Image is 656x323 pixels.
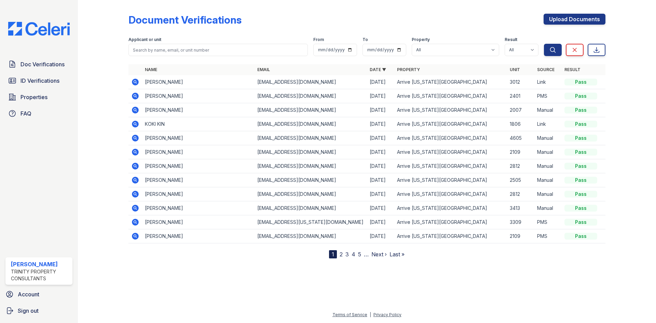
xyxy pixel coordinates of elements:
[18,290,39,298] span: Account
[5,107,72,120] a: FAQ
[412,37,430,42] label: Property
[340,251,343,258] a: 2
[564,205,597,212] div: Pass
[20,77,59,85] span: ID Verifications
[564,177,597,184] div: Pass
[389,251,405,258] a: Last »
[255,117,367,131] td: [EMAIL_ADDRESS][DOMAIN_NAME]
[5,57,72,71] a: Doc Verifications
[367,145,394,159] td: [DATE]
[11,260,70,268] div: [PERSON_NAME]
[142,75,255,89] td: [PERSON_NAME]
[534,159,562,173] td: Manual
[394,215,507,229] td: Arrive [US_STATE][GEOGRAPHIC_DATA]
[367,229,394,243] td: [DATE]
[510,67,520,72] a: Unit
[544,14,605,25] a: Upload Documents
[142,159,255,173] td: [PERSON_NAME]
[507,229,534,243] td: 2109
[564,219,597,226] div: Pass
[394,145,507,159] td: Arrive [US_STATE][GEOGRAPHIC_DATA]
[564,79,597,85] div: Pass
[371,251,387,258] a: Next ›
[370,312,371,317] div: |
[5,74,72,88] a: ID Verifications
[255,187,367,201] td: [EMAIL_ADDRESS][DOMAIN_NAME]
[564,149,597,156] div: Pass
[3,304,75,318] a: Sign out
[142,215,255,229] td: [PERSON_NAME]
[534,215,562,229] td: PMS
[352,251,355,258] a: 4
[507,75,534,89] td: 3012
[507,215,534,229] td: 3309
[255,145,367,159] td: [EMAIL_ADDRESS][DOMAIN_NAME]
[142,145,255,159] td: [PERSON_NAME]
[394,173,507,187] td: Arrive [US_STATE][GEOGRAPHIC_DATA]
[255,201,367,215] td: [EMAIL_ADDRESS][DOMAIN_NAME]
[367,75,394,89] td: [DATE]
[313,37,324,42] label: From
[564,233,597,240] div: Pass
[507,103,534,117] td: 2007
[128,37,161,42] label: Applicant or unit
[394,229,507,243] td: Arrive [US_STATE][GEOGRAPHIC_DATA]
[142,187,255,201] td: [PERSON_NAME]
[505,37,517,42] label: Result
[142,131,255,145] td: [PERSON_NAME]
[394,117,507,131] td: Arrive [US_STATE][GEOGRAPHIC_DATA]
[564,93,597,99] div: Pass
[534,229,562,243] td: PMS
[255,131,367,145] td: [EMAIL_ADDRESS][DOMAIN_NAME]
[5,90,72,104] a: Properties
[394,89,507,103] td: Arrive [US_STATE][GEOGRAPHIC_DATA]
[507,145,534,159] td: 2109
[507,159,534,173] td: 2812
[345,251,349,258] a: 3
[364,250,369,258] span: …
[367,173,394,187] td: [DATE]
[3,22,75,36] img: CE_Logo_Blue-a8612792a0a2168367f1c8372b55b34899dd931a85d93a1a3d3e32e68fde9ad4.png
[255,229,367,243] td: [EMAIL_ADDRESS][DOMAIN_NAME]
[142,89,255,103] td: [PERSON_NAME]
[329,250,337,258] div: 1
[255,75,367,89] td: [EMAIL_ADDRESS][DOMAIN_NAME]
[534,187,562,201] td: Manual
[534,173,562,187] td: Manual
[3,287,75,301] a: Account
[358,251,361,258] a: 5
[142,201,255,215] td: [PERSON_NAME]
[367,187,394,201] td: [DATE]
[507,201,534,215] td: 3413
[534,103,562,117] td: Manual
[367,215,394,229] td: [DATE]
[507,117,534,131] td: 1806
[367,117,394,131] td: [DATE]
[11,268,70,282] div: Trinity Property Consultants
[255,173,367,187] td: [EMAIL_ADDRESS][DOMAIN_NAME]
[537,67,555,72] a: Source
[128,44,308,56] input: Search by name, email, or unit number
[255,103,367,117] td: [EMAIL_ADDRESS][DOMAIN_NAME]
[507,187,534,201] td: 2812
[20,93,47,101] span: Properties
[564,135,597,142] div: Pass
[373,312,401,317] a: Privacy Policy
[367,103,394,117] td: [DATE]
[397,67,420,72] a: Property
[507,131,534,145] td: 4605
[507,89,534,103] td: 2401
[394,201,507,215] td: Arrive [US_STATE][GEOGRAPHIC_DATA]
[394,75,507,89] td: Arrive [US_STATE][GEOGRAPHIC_DATA]
[394,103,507,117] td: Arrive [US_STATE][GEOGRAPHIC_DATA]
[564,121,597,127] div: Pass
[394,131,507,145] td: Arrive [US_STATE][GEOGRAPHIC_DATA]
[394,159,507,173] td: Arrive [US_STATE][GEOGRAPHIC_DATA]
[20,60,65,68] span: Doc Verifications
[142,117,255,131] td: KOKI KIN
[564,163,597,170] div: Pass
[18,307,39,315] span: Sign out
[255,215,367,229] td: [EMAIL_ADDRESS][US_STATE][DOMAIN_NAME]
[507,173,534,187] td: 2505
